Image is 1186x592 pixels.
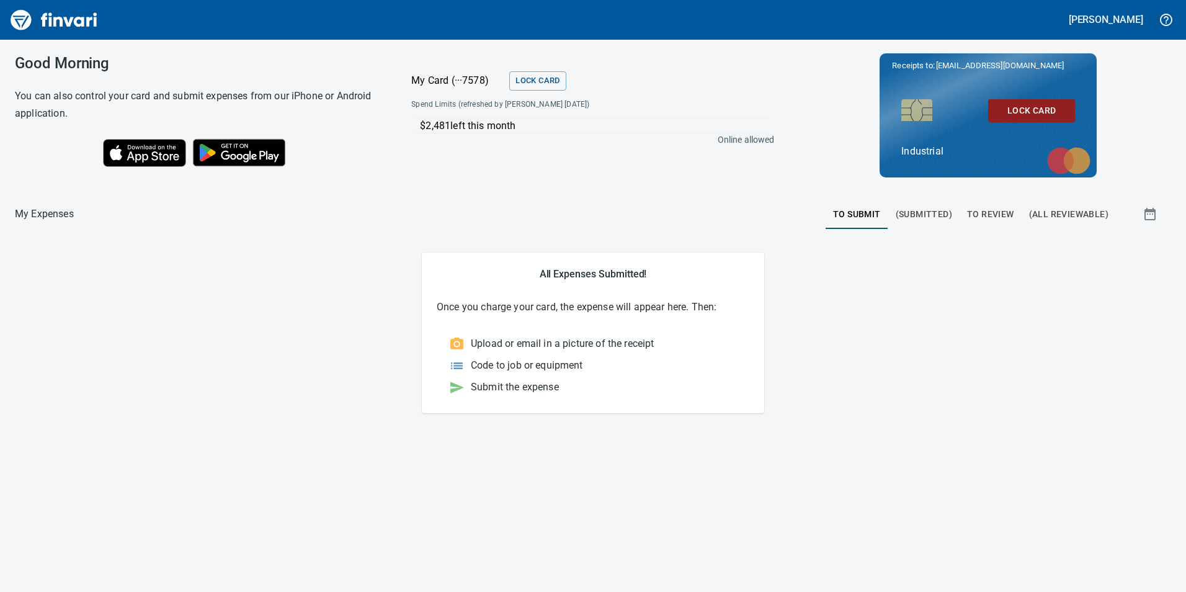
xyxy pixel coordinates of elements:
[471,336,654,351] p: Upload or email in a picture of the receipt
[15,207,74,222] nav: breadcrumb
[15,87,380,122] h6: You can also control your card and submit expenses from our iPhone or Android application.
[471,380,559,395] p: Submit the expense
[15,207,74,222] p: My Expenses
[935,60,1065,71] span: [EMAIL_ADDRESS][DOMAIN_NAME]
[1041,141,1097,181] img: mastercard.svg
[471,358,583,373] p: Code to job or equipment
[7,5,100,35] img: Finvari
[892,60,1084,72] p: Receipts to:
[988,99,1075,122] button: Lock Card
[509,71,566,91] button: Lock Card
[186,132,293,173] img: Get it on Google Play
[420,119,768,133] p: $2,481 left this month
[901,144,1075,159] p: Industrial
[411,73,504,88] p: My Card (···7578)
[1029,207,1108,222] span: (All Reviewable)
[1131,199,1171,229] button: Show transactions within a particular date range
[401,133,774,146] p: Online allowed
[515,74,560,88] span: Lock Card
[967,207,1014,222] span: To Review
[896,207,952,222] span: (Submitted)
[437,300,749,315] p: Once you charge your card, the expense will appear here. Then:
[437,267,749,280] h5: All Expenses Submitted!
[833,207,881,222] span: To Submit
[103,139,186,167] img: Download on the App Store
[1069,13,1143,26] h5: [PERSON_NAME]
[411,99,680,111] span: Spend Limits (refreshed by [PERSON_NAME] [DATE])
[998,103,1065,119] span: Lock Card
[1066,10,1146,29] button: [PERSON_NAME]
[15,55,380,72] h3: Good Morning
